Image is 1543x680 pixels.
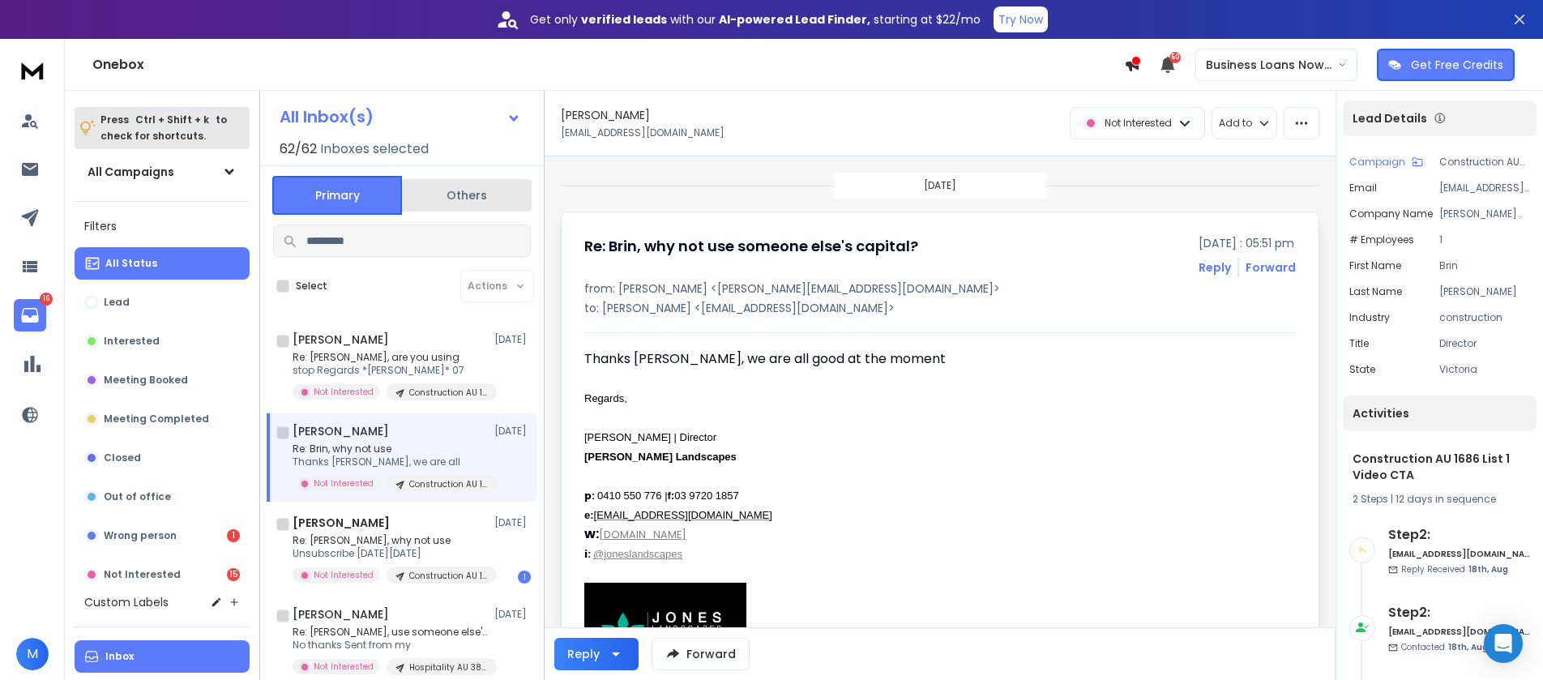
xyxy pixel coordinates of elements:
button: All Inbox(s) [267,101,534,133]
h3: Filters [75,215,250,237]
p: [DATE] [494,608,531,621]
p: [PERSON_NAME] Landscapes [1439,207,1530,220]
button: Inbox [75,640,250,673]
p: Lead [104,296,130,309]
h3: Custom Labels [84,594,169,610]
p: Brin [1439,259,1530,272]
p: Re: [PERSON_NAME], are you using [293,351,487,364]
p: Try Now [998,11,1043,28]
button: Out of office [75,481,250,513]
p: [DATE] [494,516,531,529]
font: Regards, [584,392,627,404]
button: Lead [75,286,250,319]
p: [DATE] [494,425,531,438]
span: 12 days in sequence [1396,492,1496,506]
button: Forward [652,638,750,670]
p: Construction AU 1686 List 1 Video CTA [409,387,487,399]
p: [DATE] [924,179,956,192]
p: Director [1439,337,1530,350]
button: Meeting Completed [75,403,250,435]
p: Unsubscribe [DATE][DATE] [293,547,487,560]
span: 2 Steps [1353,492,1388,506]
p: Get Free Credits [1411,57,1503,73]
p: State [1349,363,1375,376]
p: from: [PERSON_NAME] <[PERSON_NAME][EMAIL_ADDRESS][DOMAIN_NAME]> [584,280,1296,297]
p: Lead Details [1353,110,1427,126]
font: [PERSON_NAME] Landscapes [584,451,737,463]
p: Company Name [1349,207,1433,220]
p: Thanks [PERSON_NAME], we are all [293,455,487,468]
p: All Status [105,257,157,270]
h1: All Inbox(s) [280,109,374,125]
img: logo [16,55,49,85]
span: 857 [721,490,739,502]
span: 50 [1169,52,1181,63]
p: Not Interested [314,477,374,490]
font: [PERSON_NAME] | Director [584,431,716,443]
span: 18th, Aug [1468,563,1508,575]
button: Not Interested15 [75,558,250,591]
button: Try Now [994,6,1048,32]
p: Get only with our starting at $22/mo [530,11,981,28]
p: Victoria [1439,363,1530,376]
p: Add to [1219,117,1252,130]
p: [DATE] : 05:51 pm [1199,235,1296,251]
p: [DATE] [494,333,531,346]
p: Not Interested [314,661,374,673]
h6: [EMAIL_ADDRESS][DOMAIN_NAME] [1388,548,1530,560]
h1: [PERSON_NAME] [561,107,650,123]
p: Meeting Completed [104,413,209,426]
button: Meeting Booked [75,364,250,396]
p: [EMAIL_ADDRESS][DOMAIN_NAME] [561,126,724,139]
div: 15 [227,568,240,581]
p: Construction AU 1686 List 1 Video CTA [1439,156,1530,169]
p: Email [1349,182,1377,195]
p: First Name [1349,259,1401,272]
h1: [PERSON_NAME] [293,606,389,622]
p: [PERSON_NAME] [1439,285,1530,298]
h1: Re: Brin, why not use someone else's capital? [584,235,918,258]
p: Not Interested [314,386,374,398]
b: i: [584,547,591,561]
h1: [PERSON_NAME] [293,515,390,531]
h1: All Campaigns [88,164,174,180]
b: p: [584,489,595,503]
h1: Construction AU 1686 List 1 Video CTA [1353,451,1527,483]
p: No thanks Sent from my [293,639,487,652]
a: [DOMAIN_NAME] [599,528,686,541]
p: Industry [1349,311,1390,324]
p: Contacted [1401,641,1488,653]
label: Select [296,280,327,293]
img: logo.png [584,583,746,666]
div: 1 [227,529,240,542]
p: Meeting Booked [104,374,188,387]
span: 62 / 62 [280,139,317,159]
p: Hospitality AU 386 List 2 Appraisal CTA [409,661,487,674]
p: construction [1439,311,1530,324]
p: to: [PERSON_NAME] <[EMAIL_ADDRESS][DOMAIN_NAME]> [584,300,1296,316]
h3: Inboxes selected [320,139,429,159]
button: Interested [75,325,250,357]
strong: verified leads [581,11,667,28]
button: Others [402,177,532,213]
font: [EMAIL_ADDRESS][DOMAIN_NAME] [594,509,772,521]
p: Campaign [1349,156,1405,169]
span: Ctrl + Shift + k [133,110,212,129]
p: Closed [104,451,141,464]
button: M [16,638,49,670]
span: 03 9720 1 [674,490,721,502]
p: Title [1349,337,1369,350]
h6: Step 2 : [1388,603,1530,622]
button: All Status [75,247,250,280]
button: Reply [554,638,639,670]
button: Campaign [1349,156,1423,169]
button: All Campaigns [75,156,250,188]
strong: AI-powered Lead Finder, [719,11,870,28]
button: Closed [75,442,250,474]
div: 1 [518,571,531,584]
font: 0410 550 776 | [597,490,674,502]
button: Primary [272,176,402,215]
b: e: [584,509,594,521]
p: Reply Received [1401,563,1508,575]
